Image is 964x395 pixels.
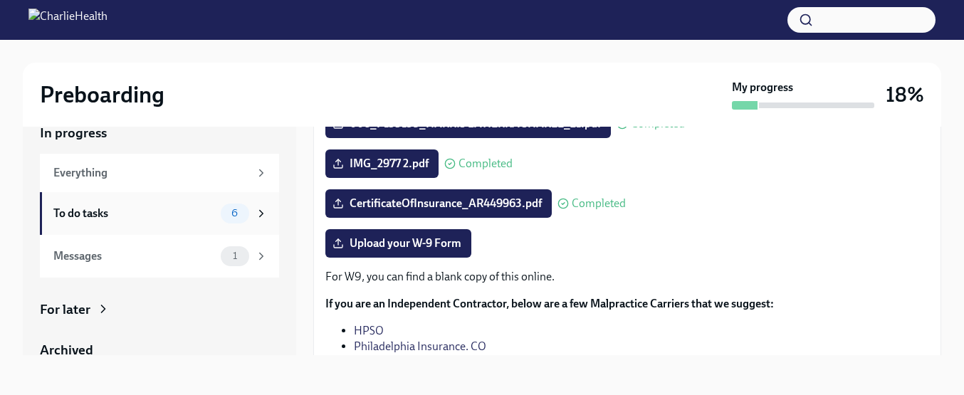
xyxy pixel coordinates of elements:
[28,9,108,31] img: CharlieHealth
[335,196,542,211] span: CertificateOfInsurance_AR449963.pdf
[631,118,685,130] span: Completed
[224,251,246,261] span: 1
[40,154,279,192] a: Everything
[40,80,164,109] h2: Preboarding
[53,165,249,181] div: Everything
[325,297,774,310] strong: If you are an Independent Contractor, below are a few Malpractice Carriers that we suggest:
[325,189,552,218] label: CertificateOfInsurance_AR449963.pdf
[53,206,215,221] div: To do tasks
[335,236,461,251] span: Upload your W-9 Form
[40,124,279,142] a: In progress
[40,192,279,235] a: To do tasks6
[40,300,90,319] div: For later
[40,235,279,278] a: Messages1
[572,198,626,209] span: Completed
[335,157,429,171] span: IMG_2977 2.pdf
[53,248,215,264] div: Messages
[732,80,793,95] strong: My progress
[325,149,439,178] label: IMG_2977 2.pdf
[325,269,929,285] p: For W9, you can find a blank copy of this online.
[40,341,279,359] a: Archived
[354,339,486,353] a: Philadelphia Insurance. CO
[354,324,384,337] a: HPSO
[325,229,471,258] label: Upload your W-9 Form
[223,208,246,218] span: 6
[459,158,513,169] span: Completed
[886,82,924,107] h3: 18%
[40,300,279,319] a: For later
